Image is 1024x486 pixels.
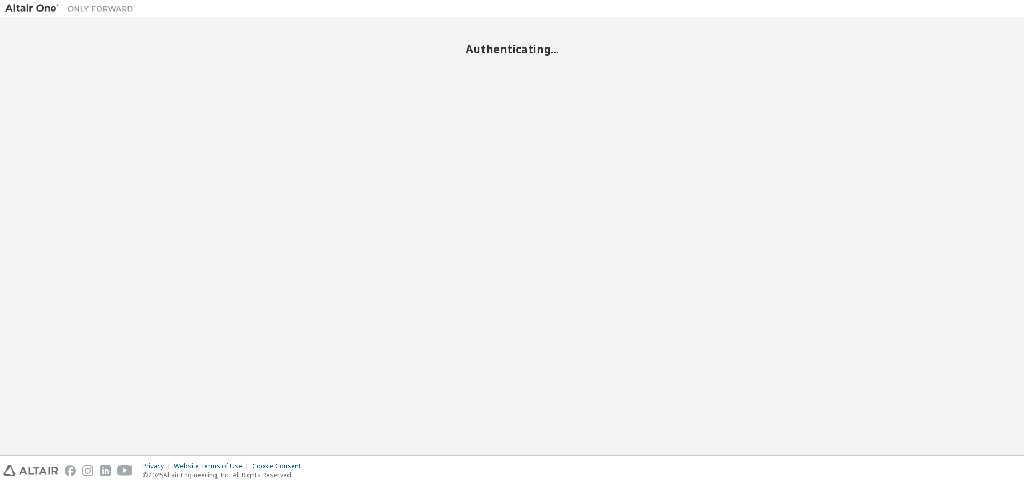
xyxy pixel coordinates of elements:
div: Privacy [142,462,174,471]
img: linkedin.svg [100,465,111,476]
p: © 2025 Altair Engineering, Inc. All Rights Reserved. [142,471,307,480]
img: altair_logo.svg [3,465,58,476]
img: Altair One [5,3,139,14]
h2: Authenticating... [5,42,1019,56]
img: instagram.svg [82,465,93,476]
img: youtube.svg [117,465,133,476]
img: facebook.svg [65,465,76,476]
div: Website Terms of Use [174,462,252,471]
div: Cookie Consent [252,462,307,471]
